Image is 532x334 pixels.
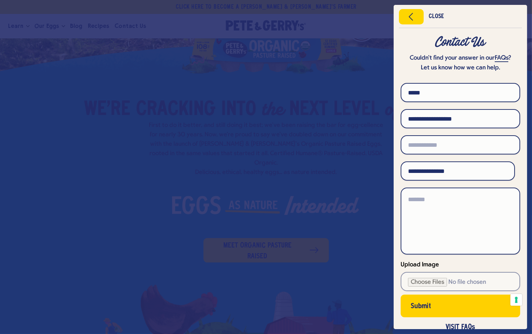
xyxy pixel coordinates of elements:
[401,261,439,268] span: Upload Image
[401,63,520,73] p: Let us know how we can help.
[429,14,444,19] div: Close
[401,295,520,317] button: Submit
[446,324,475,331] a: VISIT FAQs
[411,304,431,309] span: Submit
[399,9,424,24] button: Close menu
[401,53,520,63] p: Couldn’t find your answer in our ?
[495,55,508,62] a: FAQs
[401,36,520,48] div: Contact Us
[510,294,522,306] button: Your consent preferences for tracking technologies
